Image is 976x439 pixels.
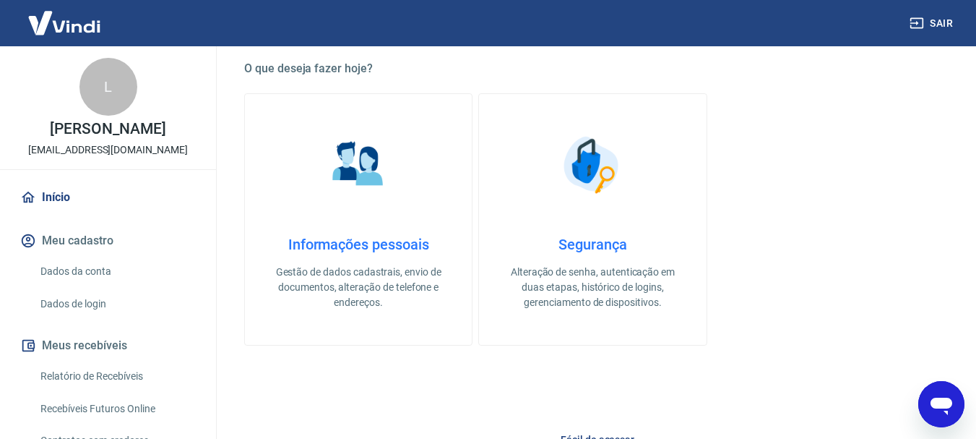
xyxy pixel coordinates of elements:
img: Segurança [556,129,629,201]
button: Meu cadastro [17,225,199,257]
button: Meus recebíveis [17,330,199,362]
div: L [79,58,137,116]
a: Início [17,182,199,213]
img: Informações pessoais [322,129,394,201]
a: Relatório de Recebíveis [35,362,199,391]
a: Informações pessoaisInformações pessoaisGestão de dados cadastrais, envio de documentos, alteraçã... [244,93,472,346]
a: Recebíveis Futuros Online [35,394,199,424]
img: Vindi [17,1,111,45]
p: [EMAIL_ADDRESS][DOMAIN_NAME] [28,142,188,158]
h4: Informações pessoais [268,236,449,253]
iframe: Botão para abrir a janela de mensagens, conversa em andamento [918,381,964,427]
p: Alteração de senha, autenticação em duas etapas, histórico de logins, gerenciamento de dispositivos. [502,265,683,310]
button: Sair [907,10,959,37]
h5: O que deseja fazer hoje? [244,61,941,76]
a: Dados da conta [35,257,199,286]
h4: Segurança [502,236,683,253]
a: SegurançaSegurançaAlteração de senha, autenticação em duas etapas, histórico de logins, gerenciam... [478,93,707,346]
p: [PERSON_NAME] [50,122,165,137]
p: Gestão de dados cadastrais, envio de documentos, alteração de telefone e endereços. [268,265,449,310]
a: Dados de login [35,289,199,319]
